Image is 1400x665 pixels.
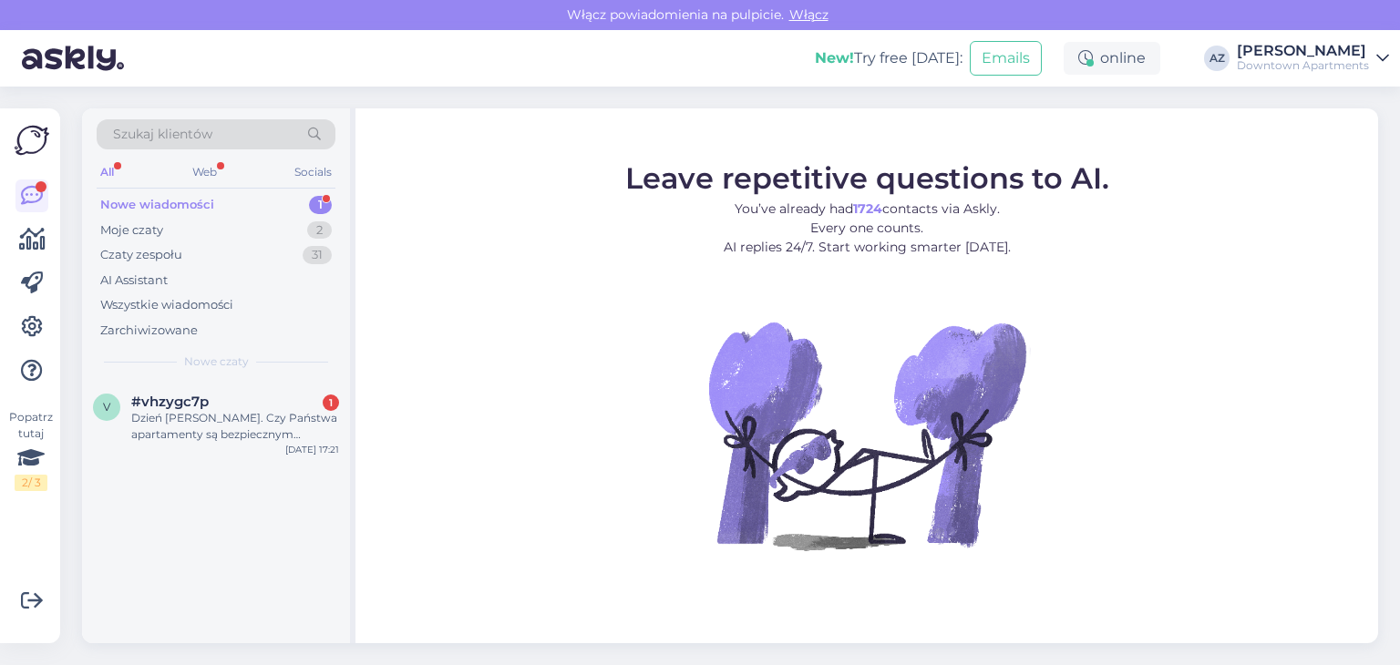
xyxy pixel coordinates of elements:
div: [PERSON_NAME] [1237,44,1369,58]
div: 2 [307,221,332,240]
span: Włącz [784,6,834,23]
span: Leave repetitive questions to AI. [625,159,1109,195]
span: #vhzygc7p [131,394,209,410]
p: You’ve already had contacts via Askly. Every one counts. AI replies 24/7. Start working smarter [... [625,199,1109,256]
button: Emails [970,41,1042,76]
span: v [103,400,110,414]
a: [PERSON_NAME]Downtown Apartments [1237,44,1389,73]
div: AZ [1204,46,1230,71]
div: Socials [291,160,335,184]
div: 2 / 3 [15,475,47,491]
div: Web [189,160,221,184]
div: AI Assistant [100,271,168,290]
div: Downtown Apartments [1237,58,1369,73]
div: 31 [303,246,332,264]
div: Try free [DATE]: [815,47,962,69]
div: Czaty zespołu [100,246,182,264]
div: All [97,160,118,184]
b: 1724 [853,199,882,216]
b: New! [815,49,854,66]
div: online [1064,42,1160,75]
div: Zarchiwizowane [100,322,198,340]
div: Popatrz tutaj [15,409,47,491]
div: Wszystkie wiadomości [100,296,233,314]
div: Nowe wiadomości [100,196,214,214]
img: Askly Logo [15,123,49,158]
div: [DATE] 17:21 [285,443,339,456]
div: Moje czaty [100,221,163,240]
span: Szukaj klientów [113,125,212,144]
div: Dzień [PERSON_NAME]. Czy Państwa apartamenty są bezpiecznym miejscem na pobyt z rodziną? Z dziećm... [131,410,339,443]
div: 1 [323,394,339,411]
div: 1 [309,196,332,214]
img: No Chat active [703,271,1031,598]
span: Nowe czaty [184,353,249,370]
